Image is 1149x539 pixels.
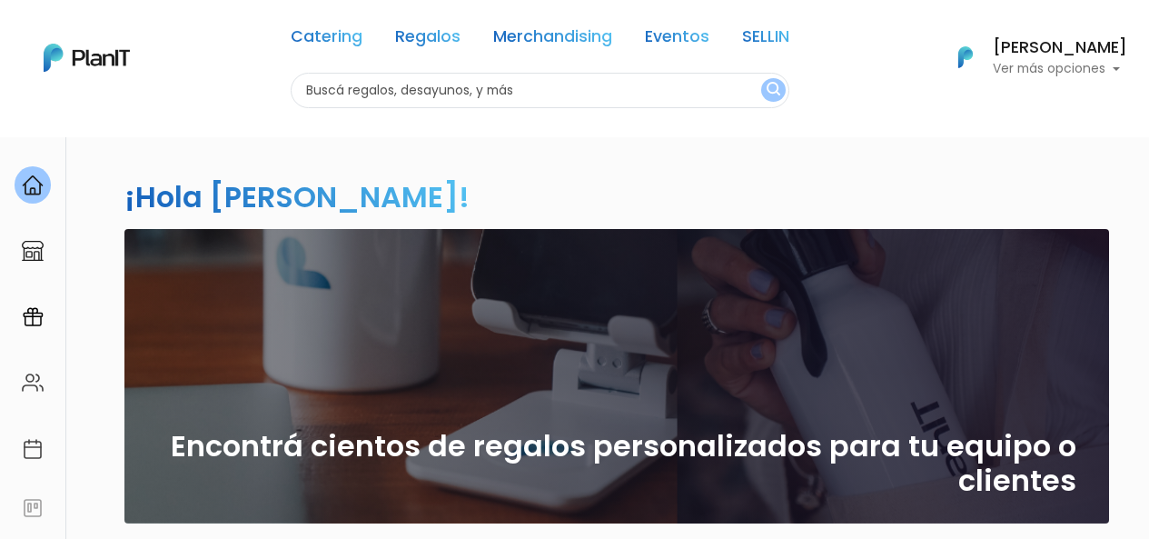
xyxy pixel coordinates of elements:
[22,306,44,328] img: campaigns-02234683943229c281be62815700db0a1741e53638e28bf9629b52c665b00959.svg
[767,82,780,99] img: search_button-432b6d5273f82d61273b3651a40e1bd1b912527efae98b1b7a1b2c0702e16a8d.svg
[742,29,789,51] a: SELLIN
[124,176,470,217] h2: ¡Hola [PERSON_NAME]!
[22,497,44,519] img: feedback-78b5a0c8f98aac82b08bfc38622c3050aee476f2c9584af64705fc4e61158814.svg
[44,44,130,72] img: PlanIt Logo
[993,40,1127,56] h6: [PERSON_NAME]
[946,37,986,77] img: PlanIt Logo
[157,429,1076,499] h2: Encontrá cientos de regalos personalizados para tu equipo o clientes
[645,29,709,51] a: Eventos
[291,73,789,108] input: Buscá regalos, desayunos, y más
[291,29,362,51] a: Catering
[935,34,1127,81] button: PlanIt Logo [PERSON_NAME] Ver más opciones
[493,29,612,51] a: Merchandising
[22,175,44,196] img: home-e721727adea9d79c4d83392d1f703f7f8bce08238fde08b1acbfd93340b81755.svg
[395,29,461,51] a: Regalos
[22,372,44,394] img: people-662611757002400ad9ed0e3c099ab2801c6687ba6c219adb57efc949bc21e19d.svg
[993,63,1127,75] p: Ver más opciones
[22,240,44,262] img: marketplace-4ceaa7011d94191e9ded77b95e3339b90024bf715f7c57f8cf31f2d8c509eaba.svg
[22,438,44,460] img: calendar-87d922413cdce8b2cf7b7f5f62616a5cf9e4887200fb71536465627b3292af00.svg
